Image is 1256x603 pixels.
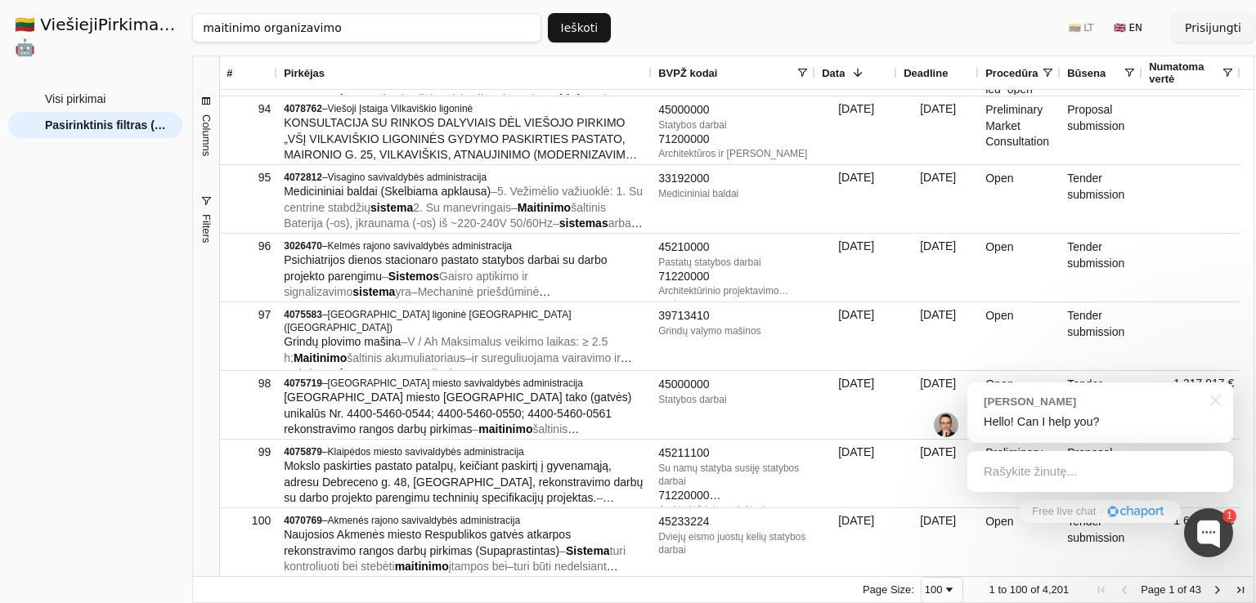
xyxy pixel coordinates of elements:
[934,413,958,437] img: Jonas
[284,270,528,299] span: Gaisro aptikimo ir signalizavimo
[328,103,473,114] span: Viešoji Įstaiga Vilkaviškio ligoninė
[658,530,809,556] div: Dviejų eismo juostų kelių statybos darbai
[352,285,395,298] span: sistema
[904,67,948,79] span: Deadline
[284,103,322,114] span: 4078762
[658,147,809,160] div: Architektūros ir [PERSON_NAME]
[284,446,322,458] span: 4075879
[284,514,645,527] div: –
[658,132,809,148] div: 71200000
[815,508,897,576] div: [DATE]
[1061,234,1142,301] div: Tender submission
[815,371,897,439] div: [DATE]
[1142,508,1240,576] div: 1 652 893 €
[284,253,607,283] span: Psichiatrijos dienos stacionaro pastato statybos darbai su darbo projekto parengimu
[227,234,271,258] div: 96
[284,377,322,389] span: 4075719
[658,118,809,132] div: Statybos darbai
[284,171,645,184] div: –
[1043,583,1070,596] span: 4,201
[284,459,643,504] span: Mokslo paskirties pastato patalpų, keičiant paskirtį į gyvenamąją, adresu Debreceno g. 48, [GEOGR...
[658,377,809,393] div: 45000000
[328,515,520,526] span: Akmenės rajono savivaldybės administracija
[979,234,1061,301] div: Open
[658,308,809,324] div: 39713410
[347,351,465,364] span: šaltinis akumuliatoriaus
[815,234,897,301] div: [DATE]
[334,367,376,380] span: sistema
[897,165,979,233] div: [DATE]
[1222,509,1236,523] div: 1
[998,583,1007,596] span: to
[658,171,809,187] div: 33192000
[822,67,845,79] span: Data
[395,285,410,298] span: yra
[658,284,809,297] div: Architektūrinio projektavimo paslaugos
[284,308,645,334] div: –
[376,367,481,380] span: ; 9. Sureguliuojamas
[1172,13,1254,42] button: Prisijungti
[328,172,487,183] span: Visagino savivaldybės administracija
[284,528,571,557] span: Naujosios Akmenės miesto Respublikos gatvės atkarpos rekonstravimo rangos darbų pirkimas (Supapra...
[897,96,979,164] div: [DATE]
[1061,371,1142,439] div: Tender submission
[815,165,897,233] div: [DATE]
[449,560,508,573] span: įtampos bei
[227,67,232,79] span: #
[1030,583,1039,596] span: of
[370,201,413,214] span: sistema
[1104,15,1152,41] button: 🇬🇧 EN
[284,309,571,333] span: [GEOGRAPHIC_DATA] ligoninė [GEOGRAPHIC_DATA] ([GEOGRAPHIC_DATA])
[284,335,401,348] span: Grindų plovimo mašina
[1142,371,1240,439] div: 1 317 917 €
[284,377,645,390] div: –
[658,514,809,530] div: 45233224
[658,269,809,285] div: 71220000
[925,583,943,596] div: 100
[227,509,271,533] div: 100
[284,240,322,252] span: 3026470
[284,391,631,435] span: [GEOGRAPHIC_DATA] miesto [GEOGRAPHIC_DATA] tako (gatvės) unikalūs Nr. 4400-5460-0544; 4400-5460-0...
[1061,165,1142,233] div: Tender submission
[897,234,979,301] div: [DATE]
[284,445,645,458] div: –
[897,508,979,576] div: [DATE]
[284,67,325,79] span: Pirkėjas
[284,185,491,198] span: Medicininiai baldai (Skelbiama apklausa)
[1234,583,1247,596] div: Last Page
[328,240,512,252] span: Kelmės rajono savivaldybės administracija
[284,92,644,122] span: elementų komplektas
[164,15,189,34] strong: .AI
[1190,583,1201,596] span: 43
[658,239,809,256] div: 45210000
[334,92,384,105] span: sistemos
[388,270,439,283] span: Sistemos
[897,371,979,439] div: [DATE]
[1177,583,1186,596] span: of
[200,114,213,156] span: Columns
[1118,583,1131,596] div: Previous Page
[284,172,322,183] span: 4072812
[1095,583,1108,596] div: First Page
[658,67,717,79] span: BVPŽ kodai
[979,371,1061,439] div: Open
[384,92,446,105] span: institucijai ar
[284,335,608,364] span: V / Ah Maksimalus veikimo laikas: ≥ 2.5 h;
[452,92,543,105] span: bėgelio adapteris,
[284,335,632,380] span: – –
[227,372,271,395] div: 98
[1141,583,1165,596] span: Page
[921,577,963,603] div: Page Size
[658,256,809,269] div: Pastatų statybos darbai
[294,351,347,364] span: Maitinimo
[284,116,639,193] span: KONSULTACIJA SU RINKOS DALYVIAIS DĖL VIEŠOJO PIRKIMO „VŠĮ VILKAVIŠKIO LIGONINĖS GYDYMO PASKIRTIES...
[658,187,809,200] div: Medicininiai baldai
[45,87,105,111] span: Visi pirkimai
[1067,67,1106,79] span: Būsena
[658,503,809,516] div: Architektūrinio projektavimo paslaugos
[658,445,809,462] div: 45211100
[658,488,809,504] div: 71220000
[284,309,322,320] span: 4075583
[328,446,524,458] span: Klaipėdos miesto savivaldybės administracija
[1061,302,1142,370] div: Tender submission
